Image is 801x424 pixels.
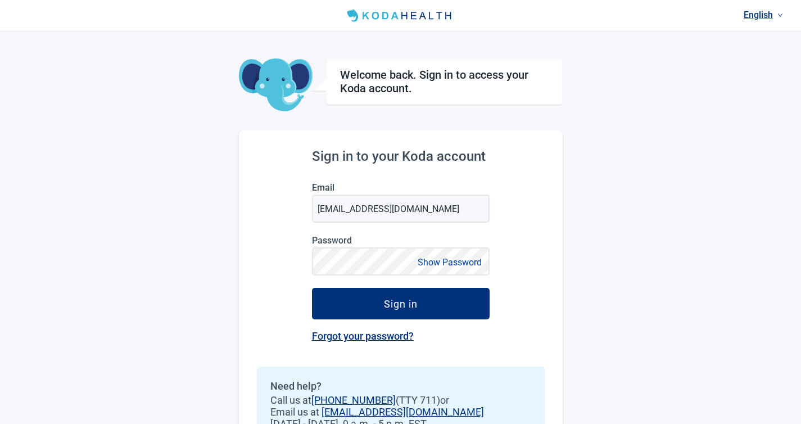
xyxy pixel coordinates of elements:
[322,406,484,418] a: [EMAIL_ADDRESS][DOMAIN_NAME]
[270,406,531,418] span: Email us at
[270,380,531,392] h2: Need help?
[312,148,490,164] h2: Sign in to your Koda account
[777,12,783,18] span: down
[739,6,788,24] a: Current language: English
[270,394,531,406] span: Call us at (TTY 711) or
[312,330,414,342] a: Forgot your password?
[311,394,396,406] a: [PHONE_NUMBER]
[384,298,418,309] div: Sign in
[340,68,549,95] h1: Welcome back. Sign in to access your Koda account.
[239,58,313,112] img: Koda Elephant
[312,235,490,246] label: Password
[342,7,458,25] img: Koda Health
[312,288,490,319] button: Sign in
[312,182,490,193] label: Email
[414,255,485,270] button: Show Password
